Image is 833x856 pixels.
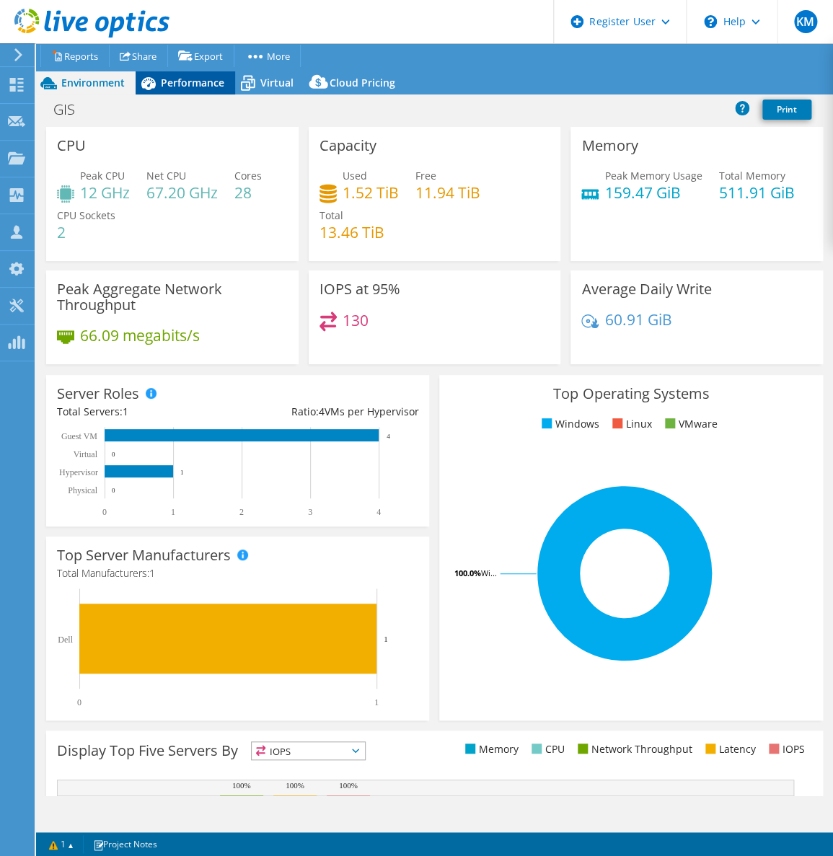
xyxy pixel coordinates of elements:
[123,405,128,418] span: 1
[319,224,384,240] h4: 13.46 TiB
[149,566,155,580] span: 1
[609,416,652,432] li: Linux
[146,169,186,182] span: Net CPU
[161,76,224,89] span: Performance
[74,449,98,459] text: Virtual
[68,485,97,495] text: Physical
[538,416,599,432] li: Windows
[450,386,811,402] h3: Top Operating Systems
[704,15,717,28] svg: \n
[319,281,400,297] h3: IOPS at 95%
[234,45,301,67] a: More
[102,507,107,517] text: 0
[59,467,98,477] text: Hypervisor
[794,10,817,33] span: KM
[454,568,481,578] tspan: 100.0%
[57,281,288,313] h3: Peak Aggregate Network Throughput
[171,507,175,517] text: 1
[308,507,312,517] text: 3
[252,742,365,759] span: IOPS
[232,781,251,790] text: 100%
[604,169,702,182] span: Peak Memory Usage
[387,433,390,440] text: 4
[109,45,168,67] a: Share
[57,386,139,402] h3: Server Roles
[762,100,811,120] a: Print
[604,185,702,200] h4: 159.47 GiB
[661,416,718,432] li: VMware
[343,169,367,182] span: Used
[343,312,369,328] h4: 130
[57,547,231,563] h3: Top Server Manufacturers
[146,185,218,200] h4: 67.20 GHz
[384,635,388,643] text: 1
[47,102,97,118] h1: GIS
[319,208,343,222] span: Total
[374,697,379,707] text: 1
[319,138,376,154] h3: Capacity
[581,138,638,154] h3: Memory
[112,451,115,458] text: 0
[339,781,358,790] text: 100%
[112,487,115,494] text: 0
[481,568,497,578] tspan: Wi...
[286,781,304,790] text: 100%
[58,635,73,645] text: Dell
[57,208,115,222] span: CPU Sockets
[415,185,480,200] h4: 11.94 TiB
[462,741,519,757] li: Memory
[718,185,794,200] h4: 511.91 GiB
[57,138,86,154] h3: CPU
[528,741,565,757] li: CPU
[80,169,125,182] span: Peak CPU
[376,507,381,517] text: 4
[61,431,97,441] text: Guest VM
[718,169,785,182] span: Total Memory
[234,185,262,200] h4: 28
[57,224,115,240] h4: 2
[702,741,756,757] li: Latency
[330,76,395,89] span: Cloud Pricing
[167,45,234,67] a: Export
[77,697,81,707] text: 0
[581,281,711,297] h3: Average Daily Write
[238,404,419,420] div: Ratio: VMs per Hypervisor
[234,169,262,182] span: Cores
[80,327,200,343] h4: 66.09 megabits/s
[765,741,805,757] li: IOPS
[239,507,244,517] text: 2
[180,469,184,476] text: 1
[57,565,418,581] h4: Total Manufacturers:
[57,404,238,420] div: Total Servers:
[83,835,167,853] a: Project Notes
[604,312,671,327] h4: 60.91 GiB
[61,76,125,89] span: Environment
[40,45,110,67] a: Reports
[80,185,130,200] h4: 12 GHz
[343,185,399,200] h4: 1.52 TiB
[415,169,436,182] span: Free
[574,741,692,757] li: Network Throughput
[318,405,324,418] span: 4
[39,835,84,853] a: 1
[260,76,294,89] span: Virtual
